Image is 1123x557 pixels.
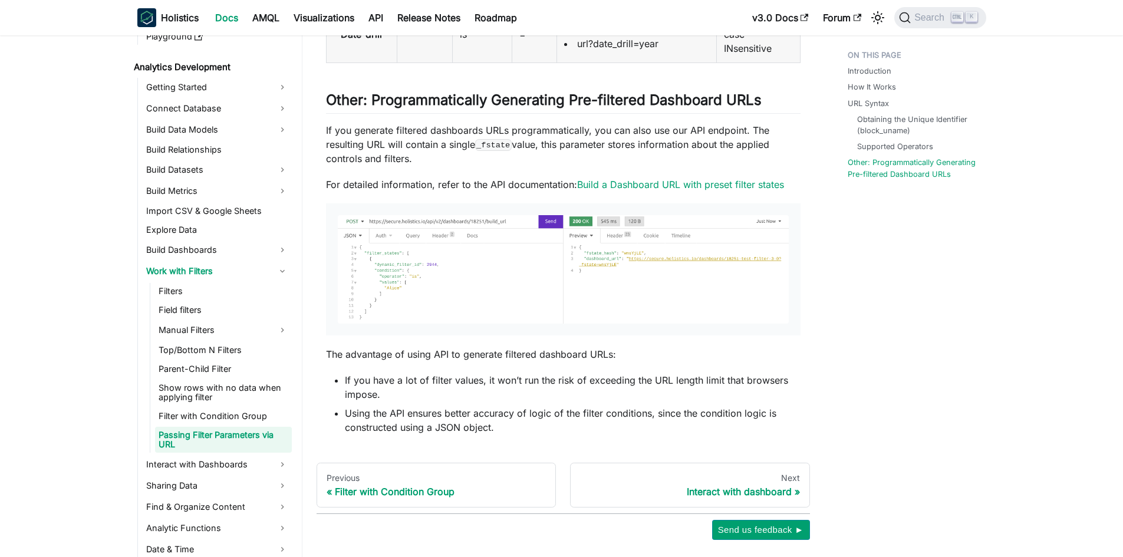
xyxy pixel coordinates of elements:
a: Build Dashboards [143,240,292,259]
a: Sharing Data [143,476,292,495]
a: v3.0 Docs [745,8,816,27]
a: Build Datasets [143,160,292,179]
button: Search (Ctrl+K) [894,7,986,28]
b: Holistics [161,11,199,25]
a: Work with Filters [143,262,292,281]
a: Other: Programmatically Generating Pre-filtered Dashboard URLs [848,157,979,179]
div: Filter with Condition Group [327,486,546,497]
a: Introduction [848,65,891,77]
a: Filter with Condition Group [155,408,292,424]
a: Build Relationships [143,141,292,158]
a: Build a Dashboard URL with preset filter states [577,179,784,190]
h2: Other: Programmatically Generating Pre-filtered Dashboard URLs [326,91,801,114]
a: Connect Database [143,99,292,118]
a: Top/Bottom N Filters [155,342,292,358]
a: Supported Operators [857,141,933,152]
a: Find & Organize Content [143,497,292,516]
a: Field filters [155,302,292,318]
li: If you have a lot of filter values, it won’t run the risk of exceeding the URL length limit that ... [345,373,801,401]
a: NextInteract with dashboard [570,463,810,507]
nav: Docs sidebar [126,35,302,557]
button: Send us feedback ► [712,520,810,540]
a: Release Notes [390,8,467,27]
div: Previous [327,473,546,483]
a: Obtaining the Unique Identifier (block_uname) [857,114,974,136]
a: Filters [155,283,292,299]
a: Build Metrics [143,182,292,200]
img: Holistics [137,8,156,27]
p: If you generate filtered dashboards URLs programmatically, you can also use our API endpoint. The... [326,123,801,166]
li: url?date_drill=year [564,37,709,51]
a: Build Data Models [143,120,292,139]
a: Forum [816,8,868,27]
a: Analytic Functions [143,519,292,538]
a: Parent-Child Filter [155,361,292,377]
a: Visualizations [286,8,361,27]
kbd: K [966,12,977,22]
a: Show rows with no data when applying filter [155,380,292,406]
div: Interact with dashboard [580,486,800,497]
a: Import CSV & Google Sheets [143,203,292,219]
a: Interact with Dashboards [143,455,292,474]
nav: Docs pages [317,463,810,507]
a: PreviousFilter with Condition Group [317,463,556,507]
a: Roadmap [467,8,524,27]
a: URL Syntax [848,98,889,109]
p: The advantage of using API to generate filtered dashboard URLs: [326,347,801,361]
a: How It Works [848,81,896,93]
div: Next [580,473,800,483]
a: Passing Filter Parameters via URL [155,427,292,453]
span: Send us feedback ► [718,522,804,538]
span: Search [911,12,951,23]
a: AMQL [245,8,286,27]
code: _fstate [475,139,512,151]
a: API [361,8,390,27]
a: Manual Filters [155,321,292,340]
a: Explore Data [143,222,292,238]
li: Using the API ensures better accuracy of logic of the filter conditions, since the condition logi... [345,406,801,434]
button: Switch between dark and light mode (currently light mode) [868,8,887,27]
p: For detailed information, refer to the API documentation: [326,177,801,192]
a: Getting Started [143,78,292,97]
a: HolisticsHolistics [137,8,199,27]
a: Analytics Development [130,59,292,75]
a: Playground [143,28,292,45]
a: Docs [208,8,245,27]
